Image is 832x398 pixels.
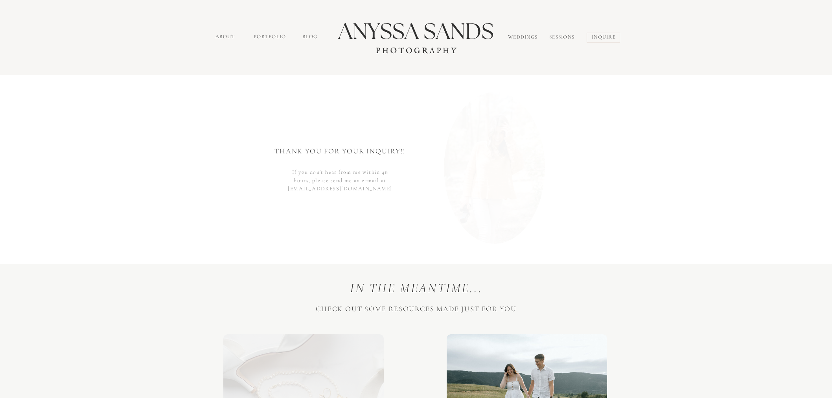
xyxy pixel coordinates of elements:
[302,33,320,42] a: Blog
[283,168,397,193] p: If you don't hear from me within 48 hours, please send me an e-mail at [EMAIL_ADDRESS][DOMAIN_NAME]
[254,33,287,42] a: portfolio
[215,33,237,42] a: about
[264,146,416,155] p: Thank you for your inquiry!!
[549,33,578,43] a: sessions
[314,304,518,313] h1: Check out some resources made just For you
[508,33,541,42] a: Weddings
[592,33,617,42] a: inquire
[337,278,496,297] h1: In the meantime...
